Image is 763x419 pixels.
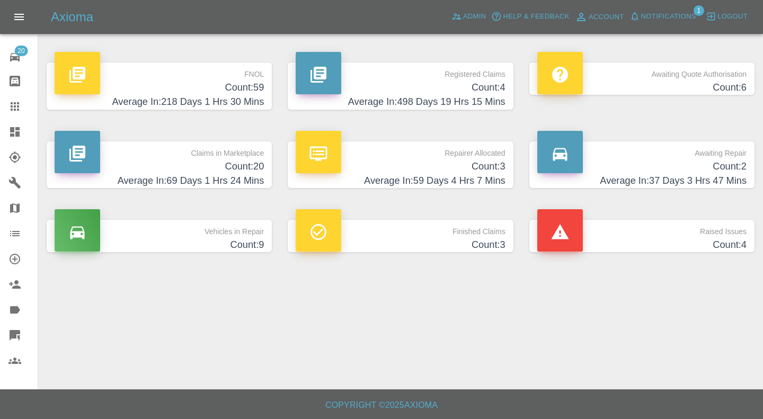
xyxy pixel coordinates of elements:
p: Awaiting Quote Authorisation [537,63,747,81]
h4: Count: 59 [55,81,264,95]
a: Admin [449,8,489,25]
h4: Count: 4 [296,81,505,95]
h4: Average In: 69 Days 1 Hrs 24 Mins [55,174,264,188]
h4: Count: 9 [55,238,264,252]
p: Vehicles in Repair [55,220,264,238]
span: Help & Feedback [503,11,569,23]
h4: Count: 3 [296,159,505,174]
a: Vehicles in RepairCount:9 [47,220,272,252]
p: Finished Claims [296,220,505,238]
p: Raised Issues [537,220,747,238]
a: FNOLCount:59Average In:218 Days 1 Hrs 30 Mins [47,63,272,110]
a: Registered ClaimsCount:4Average In:498 Days 19 Hrs 15 Mins [288,63,513,110]
h4: Count: 2 [537,159,747,174]
h4: Count: 6 [537,81,747,95]
h4: Average In: 37 Days 3 Hrs 47 Mins [537,174,747,188]
a: Claims in MarketplaceCount:20Average In:69 Days 1 Hrs 24 Mins [47,141,272,189]
p: Repairer Allocated [296,141,505,159]
h6: Copyright © 2025 Axioma [8,398,755,413]
span: 1 [694,5,704,16]
h5: Axioma [51,8,93,25]
a: Raised IssuesCount:4 [529,220,755,252]
p: Awaiting Repair [537,141,747,159]
h4: Average In: 218 Days 1 Hrs 30 Mins [55,95,264,109]
span: Notifications [641,11,696,23]
p: Registered Claims [296,63,505,81]
h4: Average In: 498 Days 19 Hrs 15 Mins [296,95,505,109]
button: Notifications [627,8,699,25]
a: Account [572,8,627,25]
button: Logout [703,8,750,25]
h4: Count: 3 [296,238,505,252]
span: Admin [463,11,486,23]
h4: Count: 4 [537,238,747,252]
span: Account [589,11,624,23]
h4: Average In: 59 Days 4 Hrs 7 Mins [296,174,505,188]
button: Open drawer [6,4,32,30]
span: Logout [717,11,748,23]
a: Awaiting RepairCount:2Average In:37 Days 3 Hrs 47 Mins [529,141,755,189]
a: Repairer AllocatedCount:3Average In:59 Days 4 Hrs 7 Mins [288,141,513,189]
p: FNOL [55,63,264,81]
h4: Count: 20 [55,159,264,174]
a: Awaiting Quote AuthorisationCount:6 [529,63,755,95]
button: Help & Feedback [489,8,572,25]
span: 20 [14,46,28,56]
a: Finished ClaimsCount:3 [288,220,513,252]
p: Claims in Marketplace [55,141,264,159]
